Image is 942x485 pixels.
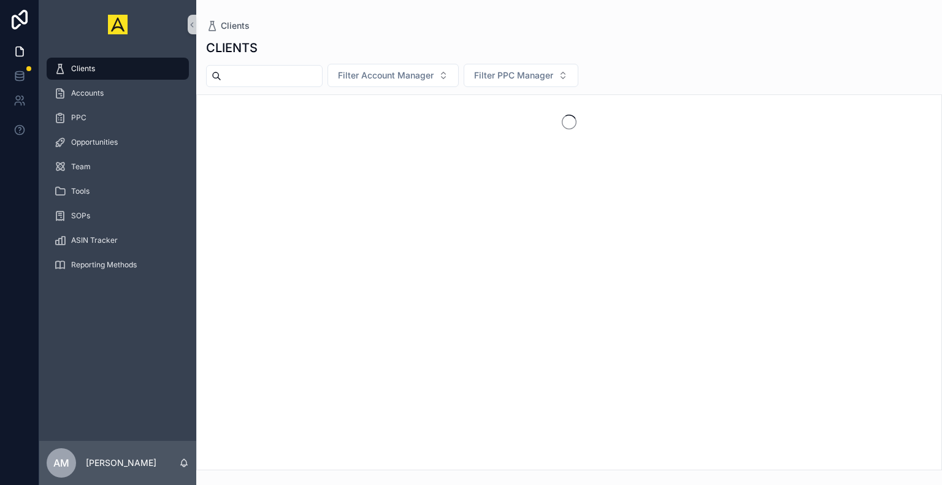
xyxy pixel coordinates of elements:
[221,20,250,32] span: Clients
[71,113,86,123] span: PPC
[39,49,196,292] div: scrollable content
[71,64,95,74] span: Clients
[53,456,69,470] span: AM
[47,156,189,178] a: Team
[47,254,189,276] a: Reporting Methods
[71,235,118,245] span: ASIN Tracker
[71,186,90,196] span: Tools
[71,162,91,172] span: Team
[71,260,137,270] span: Reporting Methods
[464,64,578,87] button: Select Button
[47,58,189,80] a: Clients
[474,69,553,82] span: Filter PPC Manager
[71,211,90,221] span: SOPs
[47,131,189,153] a: Opportunities
[327,64,459,87] button: Select Button
[71,137,118,147] span: Opportunities
[71,88,104,98] span: Accounts
[47,229,189,251] a: ASIN Tracker
[47,82,189,104] a: Accounts
[47,107,189,129] a: PPC
[47,205,189,227] a: SOPs
[206,39,258,56] h1: CLIENTS
[108,15,128,34] img: App logo
[338,69,434,82] span: Filter Account Manager
[47,180,189,202] a: Tools
[86,457,156,469] p: [PERSON_NAME]
[206,20,250,32] a: Clients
